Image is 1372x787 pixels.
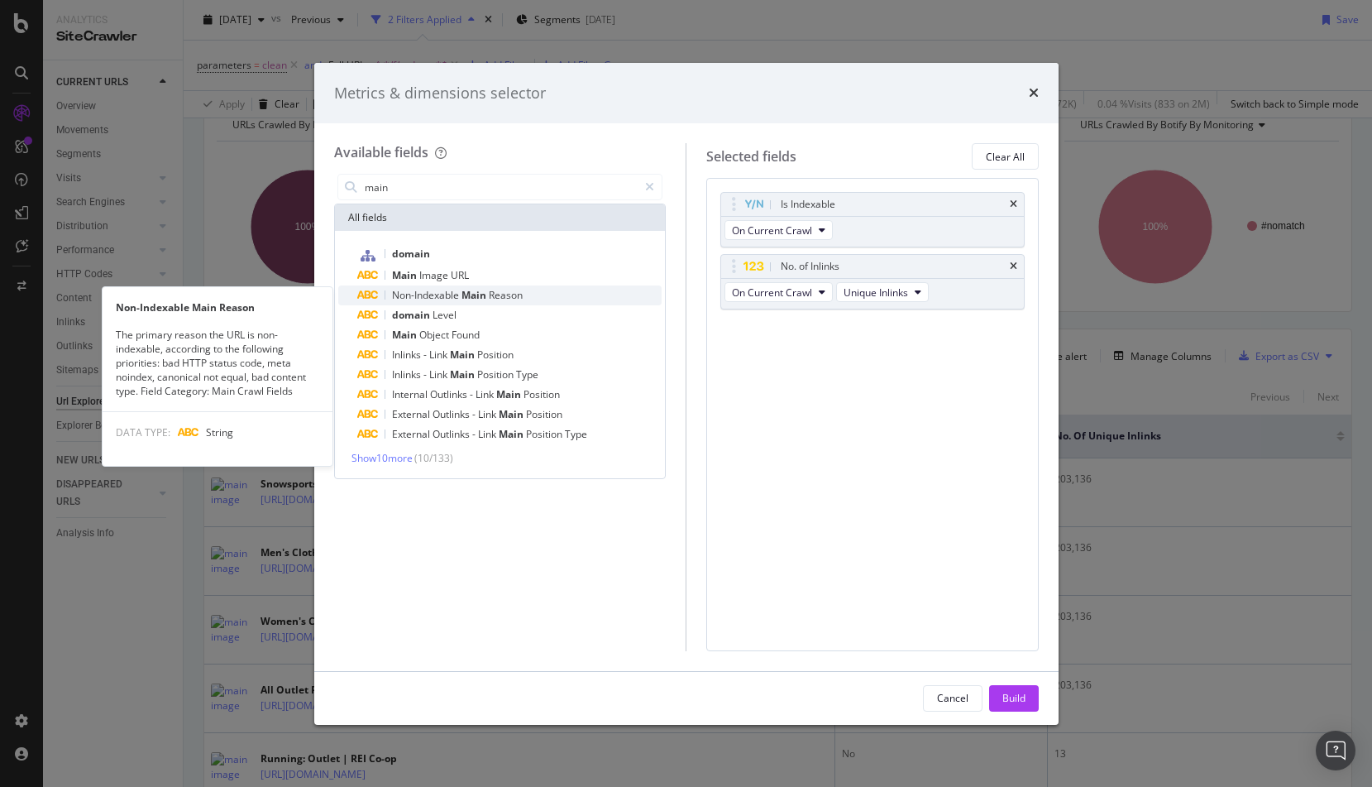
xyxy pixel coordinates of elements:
[526,427,565,441] span: Position
[478,407,499,421] span: Link
[989,685,1039,712] button: Build
[499,427,526,441] span: Main
[429,367,450,382] span: Link
[499,407,526,421] span: Main
[972,143,1039,170] button: Clear All
[414,451,453,465] span: ( 10 / 133 )
[1002,691,1025,705] div: Build
[923,685,982,712] button: Cancel
[496,387,523,401] span: Main
[419,268,451,282] span: Image
[523,387,560,401] span: Position
[1316,731,1355,770] div: Open Intercom Messenger
[477,367,516,382] span: Position
[720,254,1025,310] div: No. of InlinkstimesOn Current CrawlUnique Inlinks
[334,143,428,161] div: Available fields
[103,328,332,399] div: The primary reason the URL is non-indexable, according to the following priorities: bad HTTP stat...
[430,387,470,401] span: Outlinks
[392,367,423,382] span: Inlinks
[450,367,477,382] span: Main
[781,258,839,275] div: No. of Inlinks
[1010,199,1017,209] div: times
[392,268,419,282] span: Main
[1029,83,1039,104] div: times
[732,223,812,238] span: On Current Crawl
[724,220,833,240] button: On Current Crawl
[334,83,546,104] div: Metrics & dimensions selector
[461,288,489,302] span: Main
[392,288,461,302] span: Non-Indexable
[720,192,1025,247] div: Is IndexabletimesOn Current Crawl
[419,328,452,342] span: Object
[103,300,332,314] div: Non-Indexable Main Reason
[565,427,587,441] span: Type
[526,407,562,421] span: Position
[392,328,419,342] span: Main
[392,308,433,322] span: domain
[392,407,433,421] span: External
[433,407,472,421] span: Outlinks
[724,282,833,302] button: On Current Crawl
[516,367,538,382] span: Type
[433,427,472,441] span: Outlinks
[470,387,476,401] span: -
[450,348,477,362] span: Main
[472,427,478,441] span: -
[392,387,430,401] span: Internal
[478,427,499,441] span: Link
[314,63,1059,725] div: modal
[937,691,968,705] div: Cancel
[489,288,523,302] span: Reason
[351,451,413,465] span: Show 10 more
[476,387,496,401] span: Link
[363,175,638,199] input: Search by field name
[706,147,796,166] div: Selected fields
[1010,262,1017,271] div: times
[472,407,478,421] span: -
[335,204,666,231] div: All fields
[452,328,480,342] span: Found
[429,348,450,362] span: Link
[781,196,835,213] div: Is Indexable
[392,348,423,362] span: Inlinks
[423,367,429,382] span: -
[433,308,457,322] span: Level
[986,150,1025,164] div: Clear All
[392,247,430,261] span: domain
[451,268,469,282] span: URL
[836,282,929,302] button: Unique Inlinks
[732,286,812,300] span: On Current Crawl
[423,348,429,362] span: -
[477,348,514,362] span: Position
[392,427,433,441] span: External
[844,286,908,300] span: Unique Inlinks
